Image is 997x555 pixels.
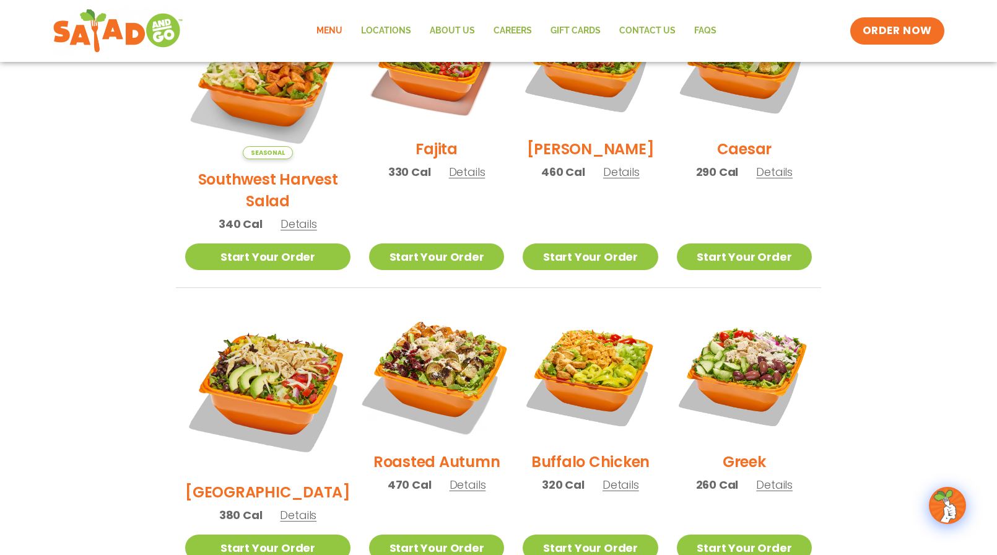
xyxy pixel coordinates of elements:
[541,17,610,45] a: GIFT CARDS
[863,24,932,38] span: ORDER NOW
[723,451,766,473] h2: Greek
[185,307,350,472] img: Product photo for BBQ Ranch Salad
[717,138,772,160] h2: Caesar
[373,451,500,473] h2: Roasted Autumn
[357,295,516,453] img: Product photo for Roasted Autumn Salad
[677,307,812,442] img: Product photo for Greek Salad
[420,17,484,45] a: About Us
[369,243,504,270] a: Start Your Order
[307,17,726,45] nav: Menu
[541,164,585,180] span: 460 Cal
[243,146,293,159] span: Seasonal
[756,164,793,180] span: Details
[388,164,431,180] span: 330 Cal
[416,138,458,160] h2: Fajita
[531,451,650,473] h2: Buffalo Chicken
[603,164,640,180] span: Details
[53,6,183,56] img: new-SAG-logo-768×292
[484,17,541,45] a: Careers
[280,507,316,523] span: Details
[930,488,965,523] img: wpChatIcon
[610,17,685,45] a: Contact Us
[527,138,655,160] h2: [PERSON_NAME]
[542,476,585,493] span: 320 Cal
[756,477,793,492] span: Details
[352,17,420,45] a: Locations
[696,164,739,180] span: 290 Cal
[307,17,352,45] a: Menu
[219,216,263,232] span: 340 Cal
[281,216,317,232] span: Details
[449,164,485,180] span: Details
[523,243,658,270] a: Start Your Order
[185,481,350,503] h2: [GEOGRAPHIC_DATA]
[185,243,350,270] a: Start Your Order
[185,168,350,212] h2: Southwest Harvest Salad
[685,17,726,45] a: FAQs
[603,477,639,492] span: Details
[696,476,739,493] span: 260 Cal
[219,507,263,523] span: 380 Cal
[523,307,658,442] img: Product photo for Buffalo Chicken Salad
[850,17,944,45] a: ORDER NOW
[677,243,812,270] a: Start Your Order
[450,477,486,492] span: Details
[388,476,432,493] span: 470 Cal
